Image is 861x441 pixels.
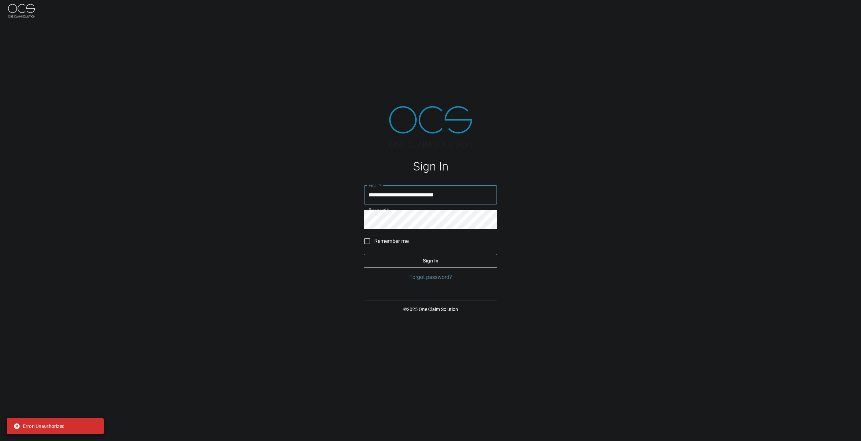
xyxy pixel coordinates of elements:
span: Remember me [374,237,409,245]
img: ocs-logo-tra.png [389,106,472,148]
img: ocs-logo-white-transparent.png [8,4,35,18]
label: Password [369,207,389,213]
button: Sign In [364,254,497,268]
h1: Sign In [364,160,497,174]
label: Email [369,183,381,188]
a: Forgot password? [364,273,497,281]
div: Error: Unauthorized [13,420,65,432]
p: © 2025 One Claim Solution [364,306,497,313]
